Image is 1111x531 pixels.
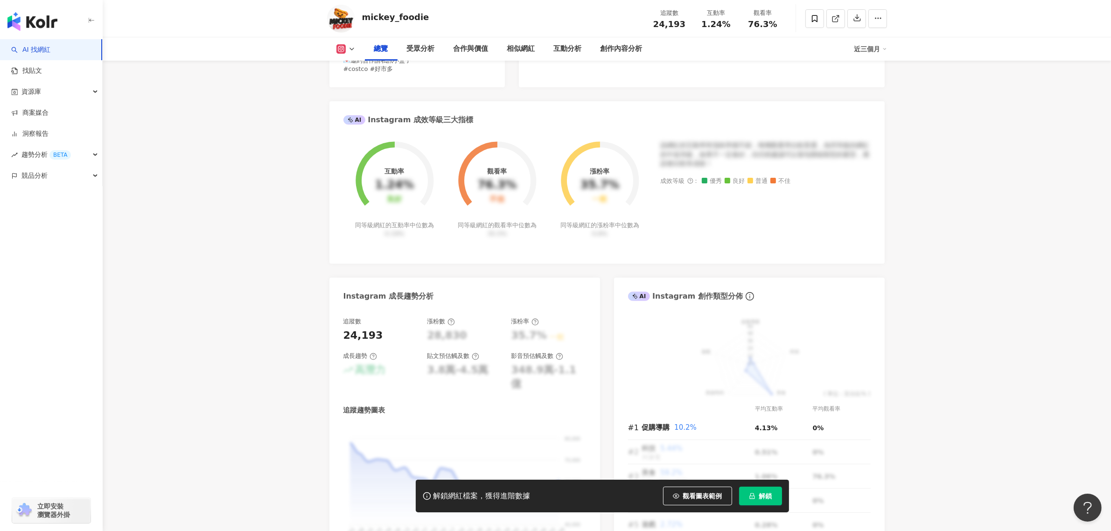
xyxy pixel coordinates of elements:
div: 互動分析 [554,43,582,55]
div: 成效等級 ： [661,178,871,185]
div: 良好 [387,195,402,204]
div: 互動率 [699,8,734,18]
div: 貼文預估觸及數 [427,352,479,360]
span: 0% [813,424,824,432]
div: #1 [628,422,642,433]
div: 一般 [592,195,607,204]
div: BETA [49,150,71,160]
div: 追蹤數 [343,317,362,326]
span: 10.2% [674,423,697,432]
span: 觀看圖表範例 [683,492,722,500]
div: 影音預估觸及數 [511,352,563,360]
span: 普通 [748,178,768,185]
span: 資源庫 [21,81,41,102]
div: 總覽 [374,43,388,55]
div: 76.3% [478,179,517,192]
a: 洞察報告 [11,129,49,139]
span: rise [11,152,18,158]
div: 平均互動率 [755,405,813,413]
img: logo [7,12,57,31]
div: Instagram 成效等級三大指標 [343,115,473,125]
div: 受眾分析 [407,43,435,55]
span: 就愛好市多。[PERSON_NAME]逛好市多。 💌邀約合作請私訊小盒子 #costco #好市多 [343,48,461,72]
span: 35.5% [488,230,507,237]
div: 1.24% [375,179,414,192]
div: mickey_foodie [362,11,429,23]
div: 追蹤數 [652,8,687,18]
div: 該網紅的互動率和漲粉率都不錯，唯獨觀看率比較普通，為同等級的網紅的中低等級，效果不一定會好，但仍然建議可以發包開箱類型的案型，應該會比較有成效！ [661,141,871,168]
div: 解鎖網紅檔案，獲得進階數據 [433,491,531,501]
span: 良好 [725,178,745,185]
button: 觀看圖表範例 [663,487,732,505]
div: 同等級網紅的觀看率中位數為 [456,221,538,238]
a: searchAI 找網紅 [11,45,50,55]
span: 不佳 [770,178,791,185]
span: lock [749,493,755,499]
div: 合作與價值 [454,43,489,55]
span: 24,193 [653,19,685,29]
img: KOL Avatar [327,5,355,33]
div: Instagram 創作類型分佈 [628,291,743,301]
div: 24,193 [343,328,383,343]
a: chrome extension立即安裝 瀏覽器外掛 [12,498,91,523]
div: 創作內容分析 [601,43,643,55]
span: 解鎖 [759,492,772,500]
span: 1.24% [701,20,730,29]
div: 漲粉率 [511,317,539,326]
div: 成長趨勢 [343,352,377,360]
div: 不佳 [489,195,504,204]
a: 找貼文 [11,66,42,76]
div: 互動率 [384,168,404,175]
div: 觀看率 [487,168,507,175]
span: 立即安裝 瀏覽器外掛 [37,502,70,519]
div: AI [628,292,650,301]
div: 追蹤趨勢圖表 [343,405,385,415]
div: 同等級網紅的漲粉率中位數為 [559,221,641,238]
button: 解鎖 [739,487,782,505]
a: 商案媒合 [11,108,49,118]
span: 促購導購 [642,423,670,432]
span: 0.19% [385,230,404,237]
div: 35.7% [580,179,619,192]
span: info-circle [744,291,755,302]
span: 趨勢分析 [21,144,71,165]
span: 76.3% [748,20,777,29]
div: AI [343,115,366,125]
span: 0.8% [592,230,608,237]
div: 漲粉率 [590,168,609,175]
div: 相似網紅 [507,43,535,55]
div: 漲粉數 [427,317,455,326]
div: 同等級網紅的互動率中位數為 [354,221,435,238]
span: 4.13% [755,424,778,432]
span: 優秀 [702,178,722,185]
div: 觀看率 [745,8,781,18]
div: Instagram 成長趨勢分析 [343,291,434,301]
div: 平均觀看率 [813,405,871,413]
span: 競品分析 [21,165,48,186]
img: chrome extension [15,503,33,518]
div: 近三個月 [854,42,887,56]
